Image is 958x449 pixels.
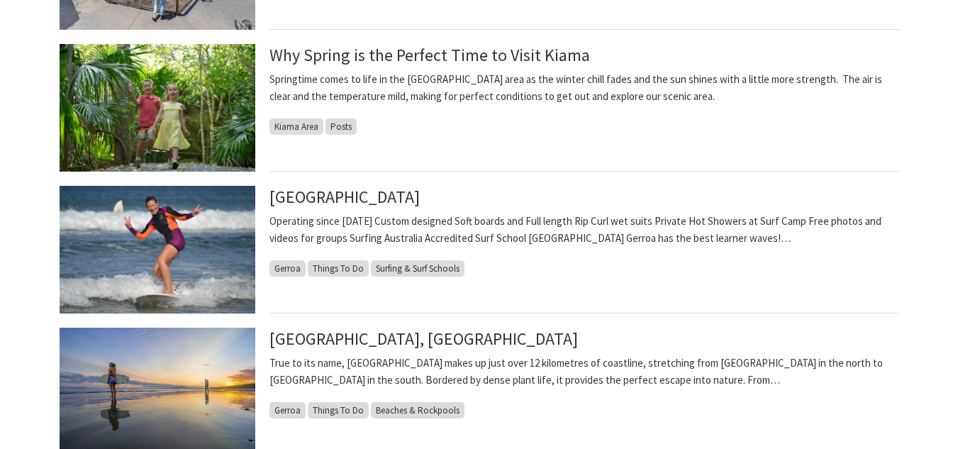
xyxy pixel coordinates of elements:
[269,260,306,277] span: Gerroa
[269,328,578,350] a: [GEOGRAPHIC_DATA], [GEOGRAPHIC_DATA]
[269,44,590,66] a: Why Spring is the Perfect Time to Visit Kiama
[269,186,420,208] a: [GEOGRAPHIC_DATA]
[269,213,899,247] p: Operating since [DATE] Custom designed Soft boards and Full length Rip Curl wet suits Private Hot...
[269,71,899,105] p: Springtime comes to life in the [GEOGRAPHIC_DATA] area as the winter chill fades and the sun shin...
[60,186,255,314] img: Adult surf lessons
[371,260,464,277] span: Surfing & Surf Schools
[269,118,323,135] span: Kiama Area
[325,118,357,135] span: Posts
[308,260,369,277] span: Things To Do
[308,402,369,418] span: Things To Do
[371,402,464,418] span: Beaches & Rockpools
[269,355,899,389] p: True to its name, [GEOGRAPHIC_DATA] makes up just over 12 kilometres of coastline, stretching fro...
[269,402,306,418] span: Gerroa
